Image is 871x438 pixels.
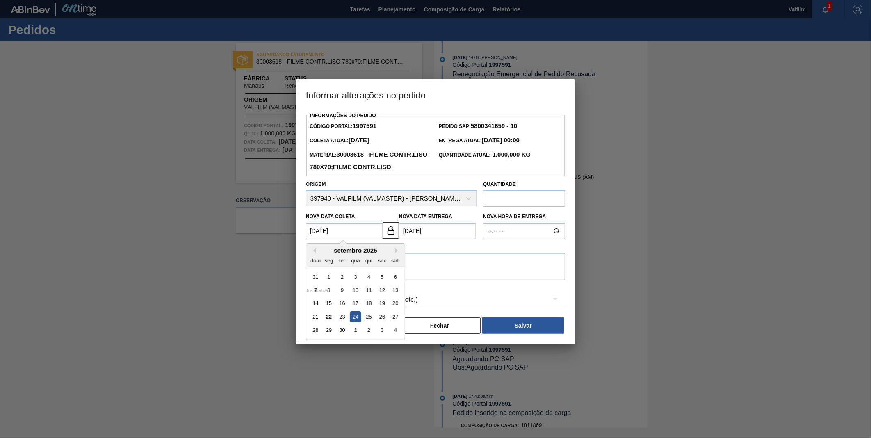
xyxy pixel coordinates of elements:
div: Choose quinta-feira, 2 de outubro de 2025 [363,325,374,336]
div: Choose domingo, 31 de agosto de 2025 [310,271,321,283]
div: Choose terça-feira, 16 de setembro de 2025 [337,298,348,309]
button: unlocked [383,222,399,239]
div: Choose sábado, 13 de setembro de 2025 [390,285,401,296]
div: Choose segunda-feira, 8 de setembro de 2025 [324,285,335,296]
h3: Informar alterações no pedido [296,79,575,110]
div: Choose segunda-feira, 29 de setembro de 2025 [324,325,335,336]
input: dd/mm/yyyy [399,223,476,239]
div: Aquisição ABI (Preços, contratos, etc.) [306,288,565,311]
strong: [DATE] 00:00 [482,137,520,144]
div: sab [390,255,401,266]
div: seg [324,255,335,266]
span: Pedido SAP: [439,123,517,129]
span: Entrega Atual: [439,138,520,144]
div: Choose domingo, 14 de setembro de 2025 [310,298,321,309]
div: dom [310,255,321,266]
div: Choose sábado, 20 de setembro de 2025 [390,298,401,309]
label: Observação [306,241,565,253]
div: Choose domingo, 7 de setembro de 2025 [310,285,321,296]
button: Next Month [395,248,401,253]
div: Choose terça-feira, 30 de setembro de 2025 [337,325,348,336]
label: Origem [306,181,326,187]
div: qui [363,255,374,266]
div: Choose terça-feira, 9 de setembro de 2025 [337,285,348,296]
div: Choose quarta-feira, 3 de setembro de 2025 [350,271,361,283]
div: Choose quinta-feira, 18 de setembro de 2025 [363,298,374,309]
div: Choose quarta-feira, 1 de outubro de 2025 [350,325,361,336]
span: Material: [310,152,427,170]
div: Choose quinta-feira, 4 de setembro de 2025 [363,271,374,283]
div: ter [337,255,348,266]
div: sex [376,255,388,266]
strong: 5800341659 - 10 [471,122,517,129]
div: Choose sábado, 4 de outubro de 2025 [390,325,401,336]
div: Choose sábado, 27 de setembro de 2025 [390,311,401,322]
div: qua [350,255,361,266]
label: Informações do Pedido [310,113,376,119]
strong: 1997591 [353,122,376,129]
button: Previous Month [310,248,316,253]
div: Choose terça-feira, 23 de setembro de 2025 [337,311,348,322]
div: month 2025-09 [309,270,402,337]
div: Choose domingo, 28 de setembro de 2025 [310,325,321,336]
div: Choose sexta-feira, 26 de setembro de 2025 [376,311,388,322]
label: Nova Hora de Entrega [483,211,565,223]
label: Nova Data Coleta [306,214,355,219]
button: Salvar [482,317,564,334]
div: Choose domingo, 21 de setembro de 2025 [310,311,321,322]
div: Choose sábado, 6 de setembro de 2025 [390,271,401,283]
strong: 30003618 - FILME CONTR.LISO 780x70;FILME CONTR.LISO [310,151,427,170]
div: Choose terça-feira, 2 de setembro de 2025 [337,271,348,283]
div: Choose quinta-feira, 11 de setembro de 2025 [363,285,374,296]
div: Choose sexta-feira, 19 de setembro de 2025 [376,298,388,309]
img: unlocked [386,226,396,235]
div: Choose segunda-feira, 15 de setembro de 2025 [324,298,335,309]
div: Choose sexta-feira, 3 de outubro de 2025 [376,325,388,336]
button: Fechar [399,317,481,334]
label: Quantidade [483,181,516,187]
strong: 1.000,000 KG [491,151,531,158]
span: Código Portal: [310,123,376,129]
div: Choose segunda-feira, 1 de setembro de 2025 [324,271,335,283]
input: dd/mm/yyyy [306,223,383,239]
strong: [DATE] [349,137,369,144]
span: Quantidade Atual: [439,152,531,158]
label: Nova Data Entrega [399,214,452,219]
div: Choose quarta-feira, 17 de setembro de 2025 [350,298,361,309]
div: Choose segunda-feira, 22 de setembro de 2025 [324,311,335,322]
div: Choose sexta-feira, 12 de setembro de 2025 [376,285,388,296]
div: Choose quarta-feira, 24 de setembro de 2025 [350,311,361,322]
div: setembro 2025 [306,247,405,254]
div: Choose sexta-feira, 5 de setembro de 2025 [376,271,388,283]
span: Coleta Atual: [310,138,369,144]
div: Choose quinta-feira, 25 de setembro de 2025 [363,311,374,322]
div: Choose quarta-feira, 10 de setembro de 2025 [350,285,361,296]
